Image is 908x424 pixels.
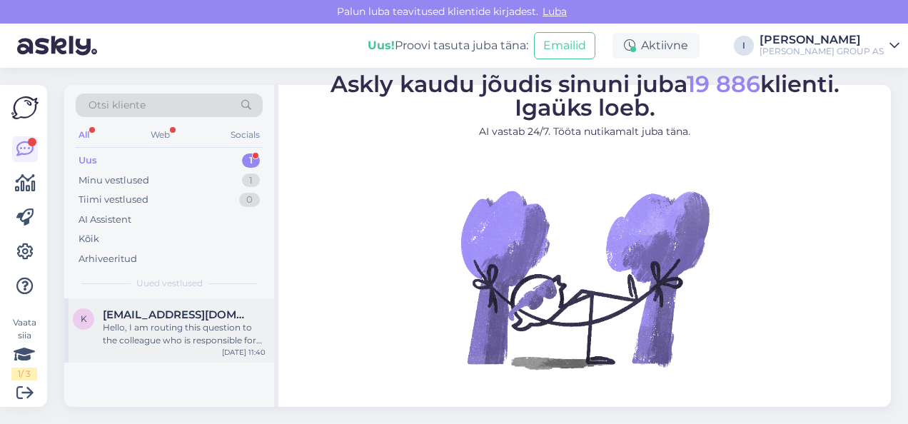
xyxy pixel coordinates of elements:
[456,151,713,408] img: No Chat active
[760,34,899,57] a: [PERSON_NAME][PERSON_NAME] GROUP AS
[79,232,99,246] div: Kõik
[76,126,92,144] div: All
[242,173,260,188] div: 1
[612,33,700,59] div: Aktiivne
[368,39,395,52] b: Uus!
[242,153,260,168] div: 1
[331,124,839,139] p: AI vastab 24/7. Tööta nutikamalt juba täna.
[103,308,251,321] span: Kart.pehk@gmail.com
[222,347,266,358] div: [DATE] 11:40
[11,368,37,380] div: 1 / 3
[79,173,149,188] div: Minu vestlused
[89,98,146,113] span: Otsi kliente
[136,277,203,290] span: Uued vestlused
[534,32,595,59] button: Emailid
[368,37,528,54] div: Proovi tasuta juba täna:
[687,70,760,98] span: 19 886
[79,193,148,207] div: Tiimi vestlused
[79,153,97,168] div: Uus
[79,213,131,227] div: AI Assistent
[760,46,884,57] div: [PERSON_NAME] GROUP AS
[331,70,839,121] span: Askly kaudu jõudis sinuni juba klienti. Igaüks loeb.
[79,252,137,266] div: Arhiveeritud
[734,36,754,56] div: I
[760,34,884,46] div: [PERSON_NAME]
[81,313,87,324] span: K
[228,126,263,144] div: Socials
[148,126,173,144] div: Web
[103,321,266,347] div: Hello, I am routing this question to the colleague who is responsible for this topic. The reply m...
[239,193,260,207] div: 0
[11,96,39,119] img: Askly Logo
[538,5,571,18] span: Luba
[11,316,37,380] div: Vaata siia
